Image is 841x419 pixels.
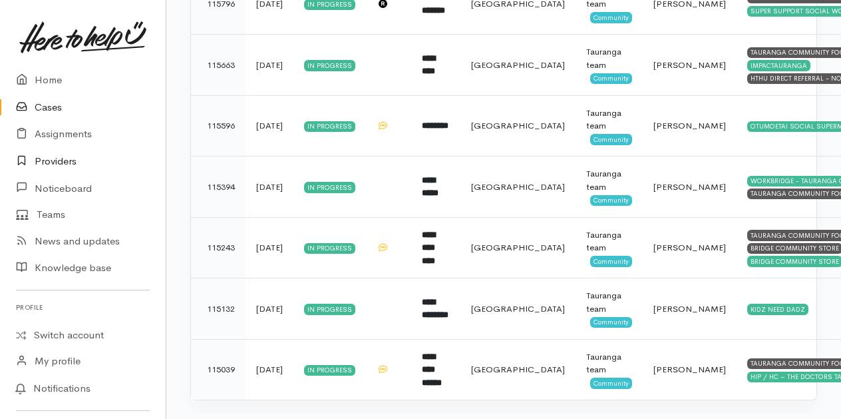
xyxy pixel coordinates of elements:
div: Tauranga team [586,167,632,193]
div: IMPACTAURANGA [747,60,810,71]
span: [GEOGRAPHIC_DATA] [471,181,565,193]
span: [PERSON_NAME] [653,364,726,375]
td: [DATE] [246,157,293,218]
span: [PERSON_NAME] [653,59,726,71]
div: In progress [304,182,355,193]
span: Community [590,134,632,145]
span: Community [590,378,632,388]
div: In progress [304,60,355,71]
h6: Profile [16,298,150,316]
span: [GEOGRAPHIC_DATA] [471,120,565,131]
div: KIDZ NEED DADZ [747,304,808,314]
td: [DATE] [246,95,293,157]
div: In progress [304,304,355,314]
div: In progress [304,121,355,132]
td: 115394 [191,157,246,218]
span: [GEOGRAPHIC_DATA] [471,242,565,253]
div: In progress [304,365,355,376]
span: [PERSON_NAME] [653,303,726,314]
td: 115039 [191,339,246,400]
span: [PERSON_NAME] [653,181,726,193]
td: 115663 [191,35,246,96]
td: 115243 [191,217,246,278]
div: In progress [304,243,355,254]
div: Tauranga team [586,45,632,71]
td: 115596 [191,95,246,157]
div: Tauranga team [586,289,632,315]
span: [PERSON_NAME] [653,242,726,253]
span: [GEOGRAPHIC_DATA] [471,364,565,375]
span: Community [590,256,632,266]
div: Tauranga team [586,350,632,376]
td: [DATE] [246,339,293,400]
div: Tauranga team [586,107,632,133]
td: [DATE] [246,217,293,278]
span: Community [590,195,632,206]
span: Community [590,12,632,23]
span: [PERSON_NAME] [653,120,726,131]
td: [DATE] [246,35,293,96]
span: [GEOGRAPHIC_DATA] [471,59,565,71]
span: Community [590,73,632,84]
td: 115132 [191,278,246,340]
span: [GEOGRAPHIC_DATA] [471,303,565,314]
td: [DATE] [246,278,293,340]
span: Community [590,317,632,328]
div: Tauranga team [586,228,632,254]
